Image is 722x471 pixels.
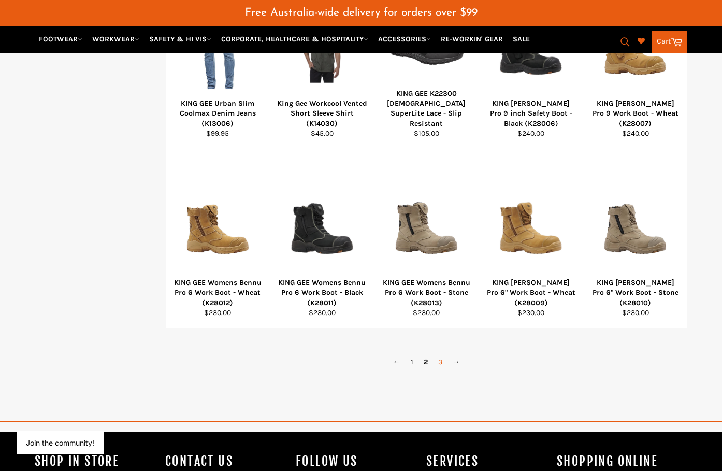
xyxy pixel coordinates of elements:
div: KING GEE Womens Bennu Pro 6 Work Boot - Wheat (K28012) [172,278,264,308]
span: 2 [418,354,433,369]
a: KING GEE Womens Bennu Pro 6 Work Boot - Stone (K28013)KING GEE Womens Bennu Pro 6 Work Boot - Sto... [374,149,479,329]
button: Join the community! [26,438,94,447]
a: FOOTWEAR [35,30,86,48]
a: KING GEE Bennu Pro 6KING [PERSON_NAME] Pro 6" Work Boot - Stone (K28010)$230.00 [583,149,687,329]
a: ACCESSORIES [374,30,435,48]
a: SAFETY & HI VIS [145,30,215,48]
a: 3 [433,354,447,369]
div: KING [PERSON_NAME] Pro 9 inch Safety Boot - Black (K28006) [485,98,576,129]
a: KING GEE Womens Bennu Pro 6 Work Boot - Wheat (K28012)KING GEE Womens Bennu Pro 6 Work Boot - Whe... [165,149,270,329]
h4: SHOPPING ONLINE [557,453,677,470]
div: KING GEE K22300 [DEMOGRAPHIC_DATA] SuperLite Lace - Slip Resistant [381,89,472,129]
a: WORKWEAR [88,30,143,48]
span: Free Australia-wide delivery for orders over $99 [245,7,478,18]
h4: Shop In Store [35,453,155,470]
a: 1 [406,354,418,369]
h4: Contact Us [165,453,285,470]
a: KING GEE Bennu Pro 6KING [PERSON_NAME] Pro 6" Work Boot - Wheat (K28009)$230.00 [479,149,583,329]
a: RE-WORKIN' GEAR [437,30,507,48]
div: KING [PERSON_NAME] Pro 6" Work Boot - Stone (K28010) [590,278,681,308]
h4: services [426,453,546,470]
div: KING GEE Womens Bennu Pro 6 Work Boot - Stone (K28013) [381,278,472,308]
a: KING GEE Womens Bennu Pro 6 Work Boot - Black (K28011)KING GEE Womens Bennu Pro 6 Work Boot - Bla... [270,149,374,329]
a: ← [388,354,406,369]
div: King Gee Workcool Vented Short Sleeve Shirt (K14030) [277,98,368,129]
a: → [447,354,465,369]
div: KING [PERSON_NAME] Pro 9 Work Boot - Wheat (K28007) [590,98,681,129]
div: KING [PERSON_NAME] Pro 6" Work Boot - Wheat (K28009) [485,278,576,308]
a: SALE [509,30,534,48]
a: CORPORATE, HEALTHCARE & HOSPITALITY [217,30,372,48]
div: KING GEE Womens Bennu Pro 6 Work Boot - Black (K28011) [277,278,368,308]
a: Cart [652,31,687,53]
h4: Follow us [296,453,416,470]
div: KING GEE Urban Slim Coolmax Denim Jeans (K13006) [172,98,264,129]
